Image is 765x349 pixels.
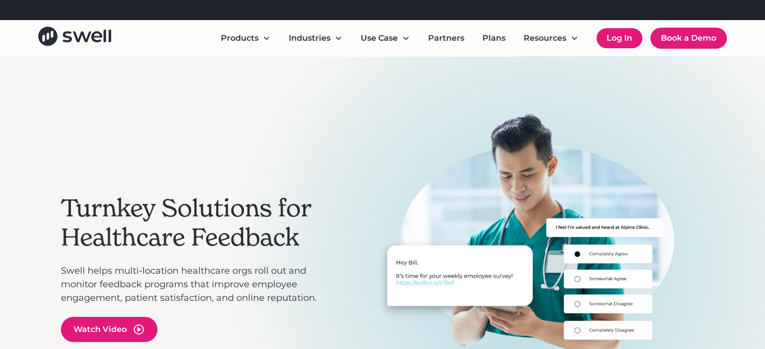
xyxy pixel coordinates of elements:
a: Book a Demo [650,28,727,49]
div: Resources [516,28,586,48]
a: Log In [597,28,642,48]
div: Industries [289,32,330,44]
div: Products [221,32,259,44]
h2: Turnkey Solutions for Healthcare Feedback [61,194,332,252]
div: Use Case [361,32,398,44]
div: Resources [524,32,566,44]
iframe: Chat Widget [715,301,765,349]
div: Industries [281,28,351,48]
a: open lightbox [61,317,157,342]
div: Products [213,28,279,48]
div: Use Case [353,28,418,48]
div: Watch Video [73,323,127,335]
a: home [38,27,111,49]
p: Swell helps multi-location healthcare orgs roll out and monitor feedback programs that improve em... [61,264,332,305]
a: Plans [474,28,514,48]
a: Partners [420,28,472,48]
